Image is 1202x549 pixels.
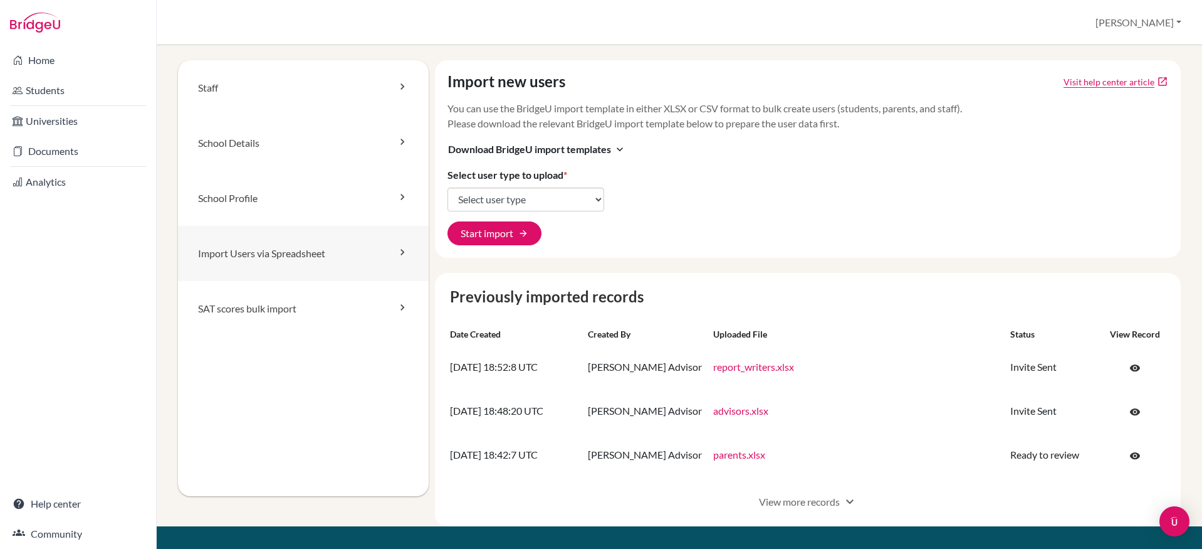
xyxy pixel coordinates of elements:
[445,323,583,346] th: Date created
[583,323,708,346] th: Created by
[1005,434,1099,477] td: Ready to review
[445,285,1171,308] caption: Previously imported records
[842,494,857,509] span: expand_more
[583,390,708,434] td: [PERSON_NAME] Advisor
[1005,323,1099,346] th: Status
[1090,11,1187,35] button: [PERSON_NAME]
[1157,76,1168,87] a: open_in_new
[1005,346,1099,390] td: Invite Sent
[713,449,765,461] a: parents.xlsx
[1116,400,1154,424] a: Click to open the record on its current state
[1116,444,1154,467] a: Click to open the record on its current state
[447,141,627,157] button: Download BridgeU import templatesexpand_more
[3,48,154,73] a: Home
[1129,450,1141,462] span: visibility
[178,226,429,281] a: Import Users via Spreadsheet
[178,281,429,336] a: SAT scores bulk import
[3,109,154,134] a: Universities
[445,390,583,434] td: [DATE] 18:48:20 UTC
[746,490,870,514] button: View more recordsexpand_more
[447,101,1168,131] p: You can use the BridgeU import template in either XLSX or CSV format to bulk create users (studen...
[445,346,583,390] td: [DATE] 18:52:8 UTC
[614,143,626,156] i: expand_more
[708,323,1005,346] th: Uploaded file
[445,434,583,477] td: [DATE] 18:42:7 UTC
[1129,407,1141,418] span: visibility
[518,228,528,238] span: arrow_forward
[3,169,154,195] a: Analytics
[1099,323,1171,346] th: View record
[1116,356,1154,380] a: Click to open the record on its current state
[447,168,567,183] label: Select user type to upload
[178,171,429,226] a: School Profile
[1159,506,1189,536] div: Open Intercom Messenger
[178,115,429,171] a: School Details
[447,221,541,245] button: Start import
[10,13,60,33] img: Bridge-U
[1064,75,1154,88] a: Click to open Tracking student registration article in a new tab
[1005,390,1099,434] td: Invite Sent
[447,73,565,91] h4: Import new users
[713,405,768,417] a: advisors.xlsx
[3,521,154,546] a: Community
[3,78,154,103] a: Students
[1129,363,1141,374] span: visibility
[178,60,429,115] a: Staff
[583,434,708,477] td: [PERSON_NAME] Advisor
[713,361,794,373] a: report_writers.xlsx
[583,346,708,390] td: [PERSON_NAME] Advisor
[3,491,154,516] a: Help center
[448,142,611,157] span: Download BridgeU import templates
[3,139,154,164] a: Documents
